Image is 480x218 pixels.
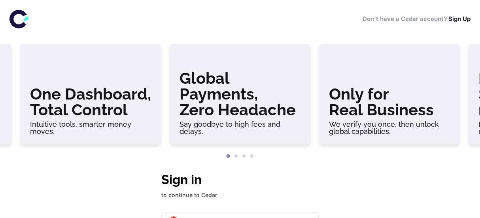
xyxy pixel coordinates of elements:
[248,152,256,160] button: 4
[161,191,319,199] p: to continue to Cedar
[180,121,300,135] h6: Say goodbye to high fees and delays.
[180,70,300,118] h3: Global Payments, Zero Headache
[161,170,319,189] h1: Sign in
[232,152,240,160] button: 2
[224,152,232,160] button: 1
[448,15,471,23] a: Sign Up
[30,86,151,118] h3: One Dashboard, Total Control
[329,86,450,118] h3: Only for Real Business
[30,121,151,135] h6: Intuitive tools, smarter money moves.
[240,152,248,160] button: 3
[329,121,450,135] h6: We verify you once, then unlock global capabilities.
[363,15,471,24] h6: Don’t have a Cedar account?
